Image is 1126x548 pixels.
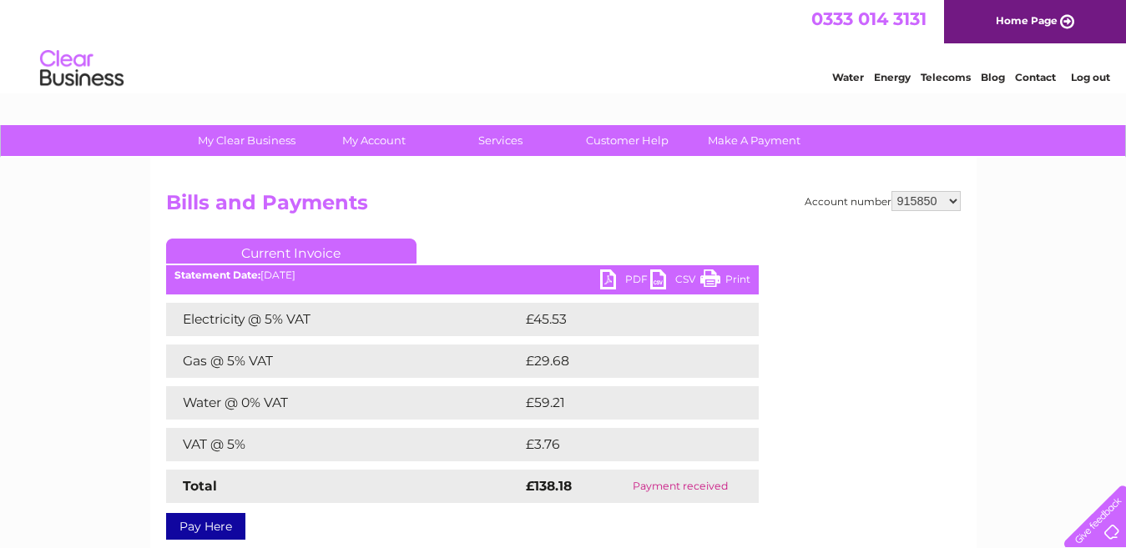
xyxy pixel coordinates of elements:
[603,470,758,503] td: Payment received
[558,125,696,156] a: Customer Help
[1071,71,1110,83] a: Log out
[981,71,1005,83] a: Blog
[166,303,522,336] td: Electricity @ 5% VAT
[526,478,572,494] strong: £138.18
[811,8,927,29] a: 0333 014 3131
[522,344,726,378] td: £29.68
[805,191,961,211] div: Account number
[921,71,971,83] a: Telecoms
[832,71,864,83] a: Water
[174,269,260,281] b: Statement Date:
[1015,71,1056,83] a: Contact
[522,303,725,336] td: £45.53
[166,191,961,223] h2: Bills and Payments
[432,125,569,156] a: Services
[166,344,522,378] td: Gas @ 5% VAT
[700,269,750,294] a: Print
[169,9,958,81] div: Clear Business is a trading name of Verastar Limited (registered in [GEOGRAPHIC_DATA] No. 3667643...
[650,269,700,294] a: CSV
[166,269,759,281] div: [DATE]
[39,43,124,94] img: logo.png
[166,239,417,264] a: Current Invoice
[600,269,650,294] a: PDF
[685,125,823,156] a: Make A Payment
[522,386,724,420] td: £59.21
[874,71,911,83] a: Energy
[166,428,522,461] td: VAT @ 5%
[166,386,522,420] td: Water @ 0% VAT
[305,125,442,156] a: My Account
[183,478,217,494] strong: Total
[178,125,316,156] a: My Clear Business
[166,513,245,540] a: Pay Here
[522,428,720,461] td: £3.76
